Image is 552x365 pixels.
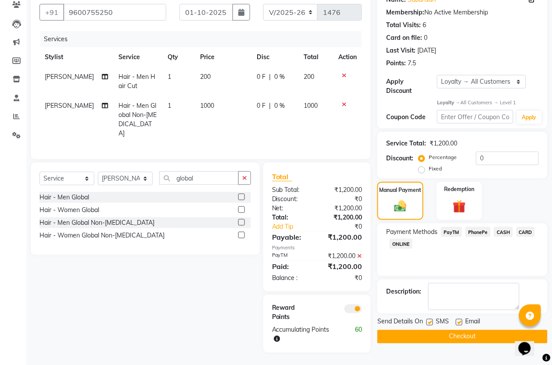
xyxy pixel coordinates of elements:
[265,261,317,272] div: Paid:
[265,326,343,344] div: Accumulating Points
[45,102,94,110] span: [PERSON_NAME]
[317,261,369,272] div: ₹1,200.00
[377,330,548,344] button: Checkout
[429,165,442,173] label: Fixed
[429,153,457,161] label: Percentage
[317,195,369,204] div: ₹0
[317,204,369,213] div: ₹1,200.00
[168,102,171,110] span: 1
[317,185,369,195] div: ₹1,200.00
[304,102,318,110] span: 1000
[118,102,157,137] span: Hair - Men Global Non-[MEDICAL_DATA]
[265,222,326,231] a: Add Tip
[274,101,285,110] span: 0 %
[466,227,491,237] span: PhonePe
[444,185,474,193] label: Redemption
[272,172,292,181] span: Total
[449,198,470,215] img: _gift.svg
[269,72,271,82] span: |
[386,21,421,30] div: Total Visits:
[417,46,436,55] div: [DATE]
[386,8,539,17] div: No Active Membership
[391,199,410,213] img: _cash.svg
[317,252,369,261] div: ₹1,200.00
[251,47,298,67] th: Disc
[317,273,369,283] div: ₹0
[265,213,317,222] div: Total:
[437,99,460,106] strong: Loyalty →
[408,59,416,68] div: 7.5
[39,193,89,202] div: Hair - Men Global
[200,102,214,110] span: 1000
[269,101,271,110] span: |
[516,227,535,237] span: CARD
[265,273,317,283] div: Balance :
[386,33,422,43] div: Card on file:
[265,185,317,195] div: Sub Total:
[113,47,162,67] th: Service
[118,73,155,90] span: Hair - Men Hair Cut
[265,232,317,242] div: Payable:
[333,47,362,67] th: Action
[304,73,314,81] span: 200
[326,222,369,231] div: ₹0
[386,113,437,122] div: Coupon Code
[265,304,317,322] div: Reward Points
[386,227,437,237] span: Payment Methods
[386,46,416,55] div: Last Visit:
[39,218,154,227] div: Hair - Men Global Non-[MEDICAL_DATA]
[436,317,449,328] span: SMS
[380,186,422,194] label: Manual Payment
[168,73,171,81] span: 1
[386,59,406,68] div: Points:
[63,4,166,21] input: Search by Name/Mobile/Email/Code
[39,47,113,67] th: Stylist
[343,326,369,344] div: 60
[200,73,211,81] span: 200
[465,317,480,328] span: Email
[257,101,265,110] span: 0 F
[317,213,369,222] div: ₹1,200.00
[257,72,265,82] span: 0 F
[317,232,369,242] div: ₹1,200.00
[45,73,94,81] span: [PERSON_NAME]
[386,154,413,163] div: Discount:
[430,139,457,148] div: ₹1,200.00
[298,47,333,67] th: Total
[39,206,99,215] div: Hair - Women Global
[195,47,251,67] th: Price
[437,110,513,124] input: Enter Offer / Coupon Code
[390,239,412,249] span: ONLINE
[40,31,369,47] div: Services
[162,47,195,67] th: Qty
[515,330,543,356] iframe: chat widget
[265,204,317,213] div: Net:
[39,231,165,240] div: Hair - Women Global Non-[MEDICAL_DATA]
[272,244,362,252] div: Payments
[517,111,542,124] button: Apply
[437,99,539,106] div: All Customers → Level 1
[386,77,437,96] div: Apply Discount
[386,139,426,148] div: Service Total:
[441,227,462,237] span: PayTM
[265,195,317,204] div: Discount:
[39,4,64,21] button: +91
[386,8,424,17] div: Membership:
[494,227,513,237] span: CASH
[377,317,423,328] span: Send Details On
[159,171,239,185] input: Search or Scan
[424,33,427,43] div: 0
[265,252,317,261] div: PayTM
[274,72,285,82] span: 0 %
[386,287,421,297] div: Description:
[423,21,426,30] div: 6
